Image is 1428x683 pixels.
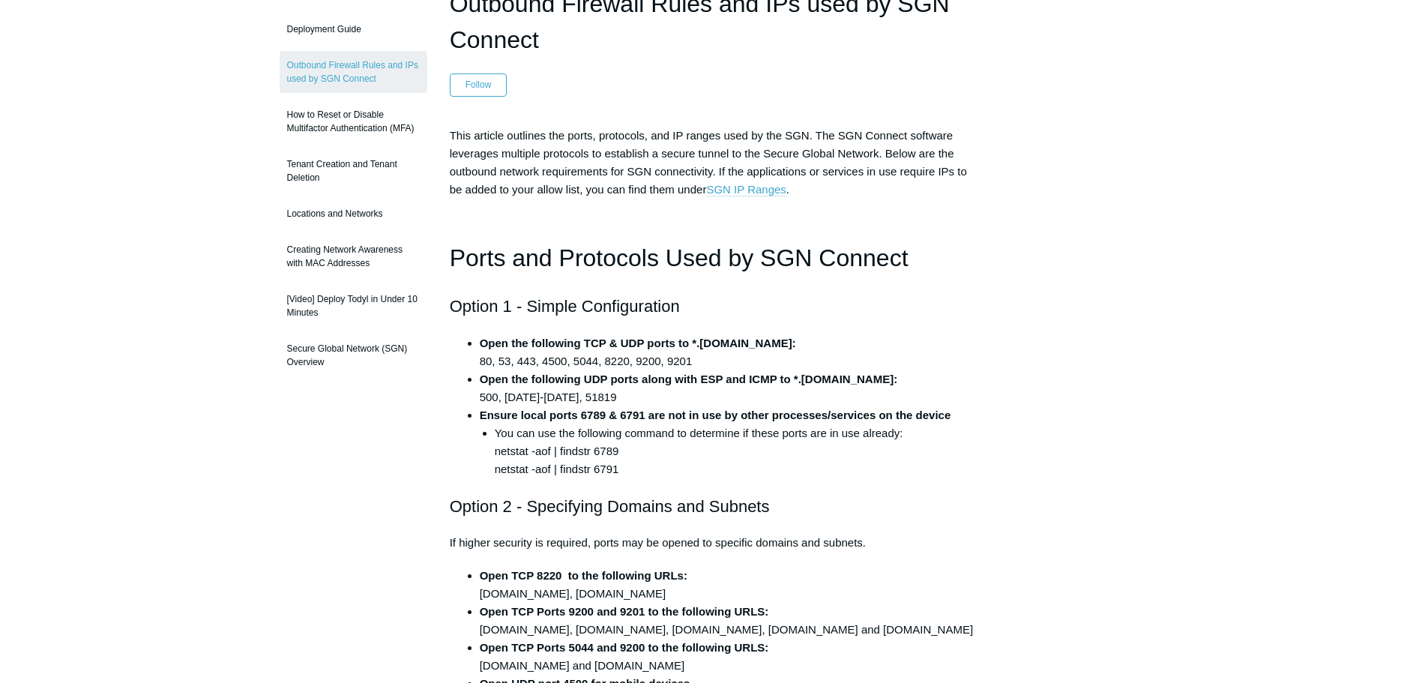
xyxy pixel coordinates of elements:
[480,639,979,675] li: [DOMAIN_NAME] and [DOMAIN_NAME]
[495,424,979,478] li: You can use the following command to determine if these ports are in use already: netstat -aof | ...
[280,334,427,376] a: Secure Global Network (SGN) Overview
[480,373,898,385] strong: Open the following UDP ports along with ESP and ICMP to *.[DOMAIN_NAME]:
[450,129,967,196] span: This article outlines the ports, protocols, and IP ranges used by the SGN. The SGN Connect softwa...
[480,603,979,639] li: [DOMAIN_NAME], [DOMAIN_NAME], [DOMAIN_NAME], [DOMAIN_NAME] and [DOMAIN_NAME]
[480,409,951,421] strong: Ensure local ports 6789 & 6791 are not in use by other processes/services on the device
[450,73,507,96] button: Follow Article
[480,605,769,618] strong: Open TCP Ports 9200 and 9201 to the following URLS:
[450,493,979,520] h2: Option 2 - Specifying Domains and Subnets
[280,51,427,93] a: Outbound Firewall Rules and IPs used by SGN Connect
[280,285,427,327] a: [Video] Deploy Todyl in Under 10 Minutes
[480,641,769,654] strong: Open TCP Ports 5044 and 9200 to the following URLS:
[480,569,687,582] strong: Open TCP 8220 to the following URLs:
[280,150,427,192] a: Tenant Creation and Tenant Deletion
[280,15,427,43] a: Deployment Guide
[480,370,979,406] li: 500, [DATE]-[DATE], 51819
[450,239,979,277] h1: Ports and Protocols Used by SGN Connect
[480,337,796,349] strong: Open the following TCP & UDP ports to *.[DOMAIN_NAME]:
[450,293,979,319] h2: Option 1 - Simple Configuration
[480,334,979,370] li: 80, 53, 443, 4500, 5044, 8220, 9200, 9201
[706,183,786,196] a: SGN IP Ranges
[280,100,427,142] a: How to Reset or Disable Multifactor Authentication (MFA)
[280,199,427,228] a: Locations and Networks
[450,534,979,552] p: If higher security is required, ports may be opened to specific domains and subnets.
[480,567,979,603] li: [DOMAIN_NAME], [DOMAIN_NAME]
[280,235,427,277] a: Creating Network Awareness with MAC Addresses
